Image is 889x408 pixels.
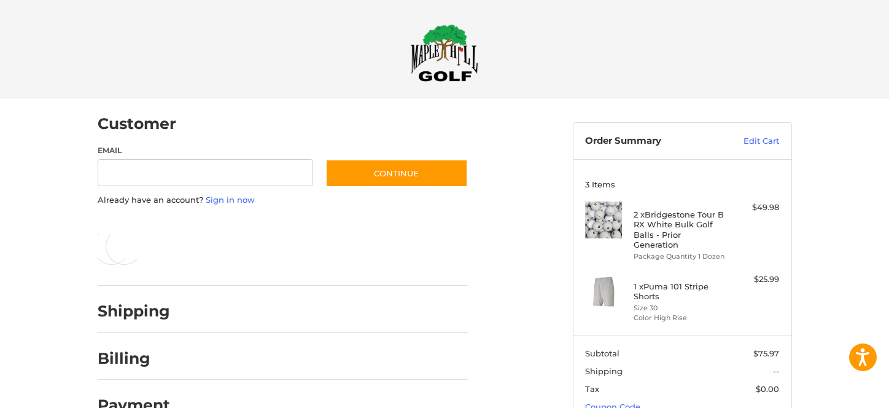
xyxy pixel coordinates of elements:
h3: Order Summary [585,135,717,147]
span: $0.00 [756,384,779,394]
p: Already have an account? [98,194,468,206]
li: Package Quantity 1 Dozen [634,251,728,262]
button: Continue [325,159,468,187]
h2: Customer [98,114,176,133]
li: Size 30 [634,303,728,313]
h4: 1 x Puma 101 Stripe Shorts [634,281,728,302]
label: Email [98,145,314,156]
h4: 2 x Bridgestone Tour B RX White Bulk Golf Balls - Prior Generation [634,210,728,249]
span: -- [773,366,779,376]
li: Color High Rise [634,313,728,323]
h3: 3 Items [585,179,779,189]
span: Tax [585,384,599,394]
div: $25.99 [731,273,779,286]
span: Subtotal [585,348,619,358]
a: Edit Cart [717,135,779,147]
span: Shipping [585,366,623,376]
a: Sign in now [206,195,255,205]
div: $49.98 [731,202,779,214]
h2: Billing [98,349,169,368]
span: $75.97 [753,348,779,358]
img: Maple Hill Golf [411,24,478,82]
h2: Shipping [98,302,170,321]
